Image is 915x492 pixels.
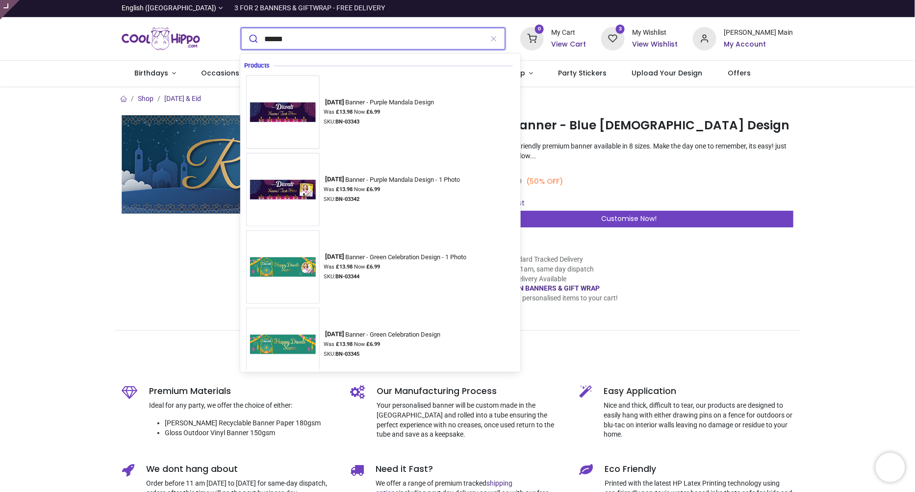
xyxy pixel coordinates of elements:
span: Birthdays [134,68,168,78]
li: [PERSON_NAME] Recyclable Banner Paper 180gsm [165,418,336,428]
li: Just add 3 personalised items to your cart! [481,294,618,303]
img: Diwali Banner - Green Celebration Design [246,331,320,358]
strong: BN-03342 [335,196,359,202]
div: Banner - Green Celebration Design - 1 Photo [324,253,466,261]
a: 0 [520,34,544,42]
h5: Our Manufacturing Process [377,385,565,397]
span: Customise Now! [601,214,657,223]
iframe: Brevo live chat [876,453,905,482]
p: Nice and thick, difficult to tear, our products are designed to easily hang with either drawing p... [604,401,793,439]
a: My Account [724,40,793,49]
p: Ideal for any party, we offer the choice of either: [149,401,336,411]
div: 3 FOR 2 BANNERS & GIFTWRAP - FREE DELIVERY [234,3,385,13]
h5: Premium Materials [149,385,336,397]
strong: BN-03344 [335,273,359,280]
strong: BN-03343 [335,119,359,125]
h5: Need it Fast? [376,463,565,475]
div: My Cart [552,28,586,38]
a: [DATE] & Eid [164,95,201,102]
img: Diwali Banner - Purple Mandala Design - 1 Photo [246,176,320,203]
a: 3 [601,34,625,42]
div: SKU: [324,273,470,281]
strong: £ 13.98 [336,341,353,347]
div: Was Now [324,263,470,271]
img: Ramadan Banner - Blue Mosque Design [122,115,450,214]
a: Diwali Banner - Purple Mandala Design - 1 Photo[DATE]Banner - Purple Mandala Design - 1 PhotoWas ... [246,153,515,226]
mark: [DATE] [324,174,345,184]
small: (50% OFF) [526,176,563,187]
a: Shop [138,95,153,102]
strong: £ 6.99 [366,341,380,347]
a: Diwali Banner - Purple Mandala Design[DATE]Banner - Purple Mandala DesignWas £13.98 Now £6.99SKU:... [246,75,515,149]
a: View Wishlist [633,40,678,49]
div: Banner - Green Celebration Design [324,331,440,339]
div: My Wishlist [633,28,678,38]
a: Birthdays [122,61,189,86]
img: Diwali Banner - Purple Mandala Design [246,98,320,126]
strong: £ 13.98 [336,186,353,193]
h1: [DATE] Banner - Blue [DEMOGRAPHIC_DATA] Design [465,117,793,134]
strong: £ 6.99 [366,186,380,193]
img: Cool Hippo [122,25,200,52]
sup: 0 [535,25,544,34]
div: Was Now [324,108,437,116]
div: Banner - Purple Mandala Design [324,98,434,106]
a: Occasions [189,61,260,86]
strong: £ 13.98 [336,264,353,270]
a: Diwali Banner - Green Celebration Design[DATE]Banner - Green Celebration DesignWas £13.98 Now £6.... [246,308,515,381]
li: Free Standard Tracked Delivery [481,255,618,265]
div: SKU: [324,350,444,358]
div: SKU: [324,196,463,203]
sup: 3 [616,25,625,34]
img: Diwali Banner - Green Celebration Design - 1 Photo [246,253,320,281]
div: Was Now [324,186,463,194]
iframe: Customer reviews powered by Trustpilot [587,3,793,13]
span: Products [244,62,274,70]
strong: £ 13.98 [336,109,353,115]
h5: Eco Friendly [605,463,793,475]
li: Gloss Outdoor Vinyl Banner 150gsm [165,428,336,438]
span: Offers [728,68,751,78]
strong: £ 6.99 [366,109,380,115]
li: Order by 11am, same day dispatch [481,265,618,274]
div: [PERSON_NAME] Main [724,28,793,38]
div: Banner - Purple Mandala Design - 1 Photo [324,176,460,184]
a: 3 FOR 2 ON BANNERS & GIFT WRAP [488,284,600,292]
mark: [DATE] [324,329,345,339]
li: Express Delivery Available [481,274,618,284]
div: SKU: [324,118,437,126]
mark: [DATE] [324,252,345,262]
h5: Easy Application [604,385,793,397]
div: Was Now [324,341,444,348]
span: Occasions [202,68,240,78]
strong: £ 6.99 [366,264,380,270]
a: Logo of Cool Hippo [122,25,200,52]
p: Personalised eco-friendly premium banner available in 8 sizes. Make the day one to remember, its ... [465,142,793,161]
a: English ([GEOGRAPHIC_DATA]) [122,3,223,13]
span: Party Stickers [559,68,607,78]
a: View Cart [552,40,586,49]
a: Diwali Banner - Green Celebration Design - 1 Photo[DATE]Banner - Green Celebration Design - 1 Pho... [246,230,515,304]
span: Upload Your Design [632,68,703,78]
button: Submit [241,28,264,49]
h5: We dont hang about [146,463,336,475]
strong: BN-03345 [335,351,359,357]
button: Clear [483,28,505,49]
p: Your personalised banner will be custom made in the [GEOGRAPHIC_DATA] and rolled into a tube ensu... [377,401,565,439]
mark: [DATE] [324,97,345,107]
